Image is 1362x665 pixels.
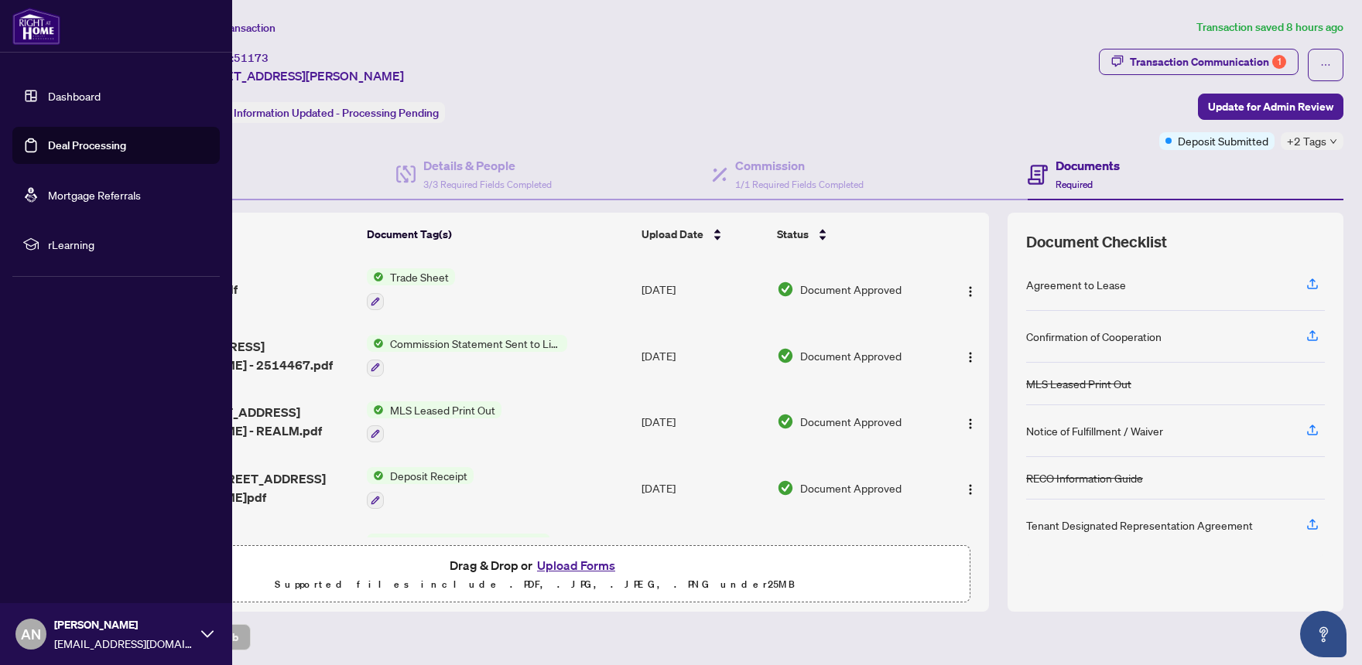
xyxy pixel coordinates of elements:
span: View Transaction [193,21,275,35]
th: (7) File Name [140,213,360,256]
span: Trade Sheet [384,268,455,285]
img: Status Icon [367,335,384,352]
td: [DATE] [635,256,772,322]
p: Supported files include .PDF, .JPG, .JPEG, .PNG under 25 MB [109,575,960,594]
img: Logo [964,483,977,496]
button: Logo [958,343,983,368]
button: Status IconDeposit Receipt [367,467,474,509]
button: Status IconTrade Sheet [367,268,455,310]
span: Status [777,226,809,243]
span: down [1329,138,1337,145]
th: Status [771,213,941,256]
span: DEPOSIT - [STREET_ADDRESS][PERSON_NAME]pdf [146,469,354,506]
span: Commission Statement Sent to Listing Brokerage [384,335,567,352]
td: [DATE] [635,521,772,588]
div: MLS Leased Print Out [1026,375,1131,392]
span: Document Approved [800,347,902,364]
img: Document Status [777,347,794,364]
span: 1/1 Required Fields Completed [735,179,864,190]
span: Document Approved [800,479,902,496]
div: Agreement to Lease [1026,276,1126,293]
span: 51173 [234,51,269,65]
img: Status Icon [367,401,384,418]
span: AN [21,623,41,645]
span: Deposit Receipt [384,467,474,484]
button: Open asap [1300,611,1347,657]
button: Upload Forms [532,555,620,575]
h4: Details & People [423,156,552,175]
div: Notice of Fulfillment / Waiver [1026,422,1163,439]
span: Information Updated - Processing Pending [234,106,439,120]
img: Document Status [777,281,794,298]
button: Logo [958,409,983,434]
button: Status IconCommission Statement Sent to Listing Brokerage [367,335,567,377]
a: Mortgage Referrals [48,188,141,202]
div: Status: [192,102,445,123]
td: [DATE] [635,455,772,521]
div: Tenant Designated Representation Agreement [1026,517,1253,534]
span: Residential Tenancy Agreement [384,534,550,551]
th: Upload Date [635,213,772,256]
button: Transaction Communication1 [1099,49,1299,75]
img: Status Icon [367,467,384,484]
span: 3/3 Required Fields Completed [423,179,552,190]
img: Status Icon [367,268,384,285]
img: Document Status [777,413,794,430]
article: Transaction saved 8 hours ago [1196,19,1343,36]
a: Deal Processing [48,138,126,152]
span: Agreement_to_Lease_18_Holmes_Ave_1912-1.pdf [146,536,354,573]
span: Document Checklist [1026,231,1167,253]
span: rLearning [48,236,209,253]
button: Status IconResidential Tenancy Agreement [367,534,550,575]
th: Document Tag(s) [361,213,635,256]
span: Document Approved [800,281,902,298]
button: Update for Admin Review [1198,94,1343,120]
button: Logo [958,476,983,500]
img: logo [12,8,60,45]
span: 1912-[STREET_ADDRESS][PERSON_NAME] - REALM.pdf [146,403,354,440]
td: [DATE] [635,389,772,455]
span: Deposit Submitted [1178,132,1268,149]
span: Upload Date [642,226,703,243]
span: [STREET_ADDRESS][PERSON_NAME] [192,66,404,85]
h4: Commission [735,156,864,175]
button: Status IconMLS Leased Print Out [367,401,501,443]
span: Document Approved [800,413,902,430]
a: Dashboard [48,89,101,103]
span: Update for Admin Review [1208,94,1333,119]
span: Required [1056,179,1093,190]
span: [EMAIL_ADDRESS][DOMAIN_NAME] [54,635,193,652]
img: Document Status [777,479,794,496]
span: MLS Leased Print Out [384,401,501,418]
button: Logo [958,277,983,302]
div: Transaction Communication [1130,49,1286,74]
img: Logo [964,418,977,430]
h4: Documents [1056,156,1120,175]
img: Logo [964,351,977,363]
span: ellipsis [1320,60,1331,70]
div: RECO Information Guide [1026,469,1143,486]
span: Drag & Drop orUpload FormsSupported files include .PDF, .JPG, .JPEG, .PNG under25MB [100,546,970,603]
div: 1 [1272,55,1286,69]
span: +2 Tags [1287,132,1326,150]
span: [STREET_ADDRESS][PERSON_NAME] - 2514467.pdf [146,337,354,374]
div: Confirmation of Cooperation [1026,328,1162,345]
img: Logo [964,285,977,298]
span: Drag & Drop or [450,555,620,575]
span: [PERSON_NAME] [54,616,193,633]
img: Status Icon [367,534,384,551]
td: [DATE] [635,322,772,389]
